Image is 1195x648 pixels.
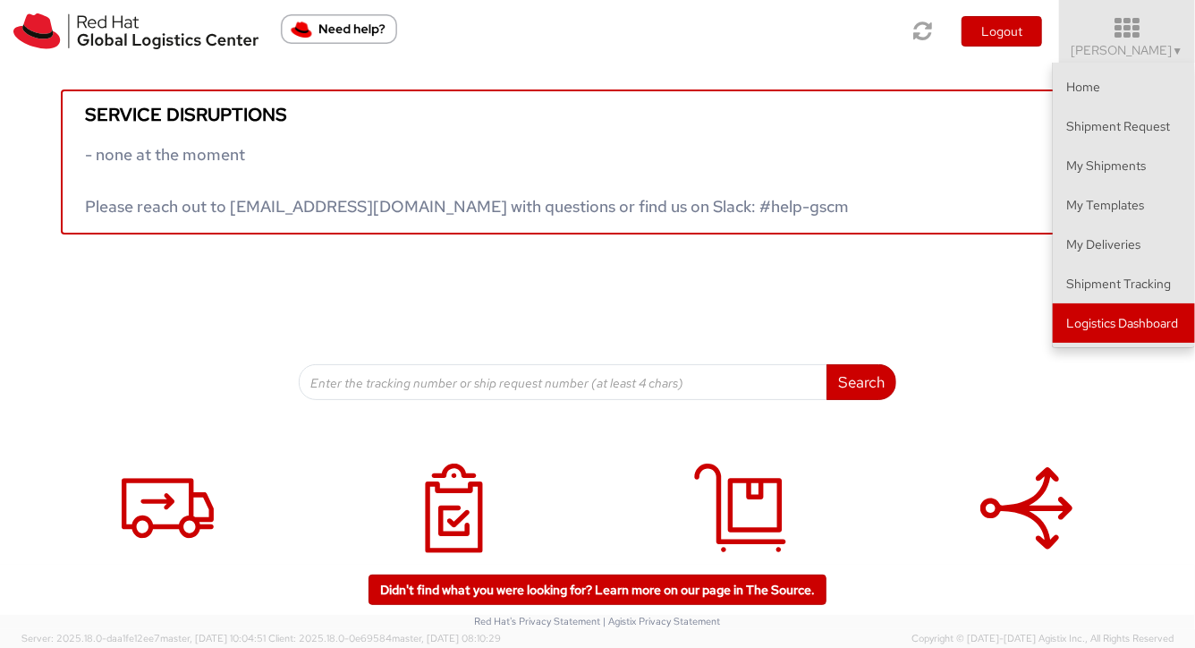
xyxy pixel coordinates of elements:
a: My Deliveries [1053,225,1195,264]
a: Didn't find what you were looking for? Learn more on our page in The Source. [369,575,826,605]
a: Shipment Request [34,445,302,612]
button: Search [826,364,896,400]
a: Shipment Request [1053,107,1195,146]
img: rh-logistics-00dfa346123c4ec078e1.svg [13,13,258,49]
button: Need help? [281,14,397,44]
a: Red Hat's Privacy Statement [475,615,601,627]
span: master, [DATE] 08:10:29 [392,632,501,644]
a: Home [1053,67,1195,107]
span: [PERSON_NAME] [1072,42,1183,58]
span: master, [DATE] 10:04:51 [160,632,266,644]
h5: Service disruptions [85,105,1110,124]
span: - none at the moment Please reach out to [EMAIL_ADDRESS][DOMAIN_NAME] with questions or find us o... [85,144,849,217]
span: Copyright © [DATE]-[DATE] Agistix Inc., All Rights Reserved [911,632,1174,646]
span: ▼ [1173,44,1183,58]
span: Server: 2025.18.0-daa1fe12ee7 [21,632,266,644]
a: Logistics Dashboard [1053,303,1195,343]
a: Shipment Tracking [1053,264,1195,303]
a: My Shipments [1053,146,1195,185]
input: Enter the tracking number or ship request number (at least 4 chars) [299,364,827,400]
a: | Agistix Privacy Statement [604,615,721,627]
a: My Deliveries [606,445,875,612]
a: My Shipments [320,445,589,612]
a: My Templates [1053,185,1195,225]
span: Client: 2025.18.0-0e69584 [268,632,501,644]
a: Batch Shipping Guide [893,445,1161,612]
a: Service disruptions - none at the moment Please reach out to [EMAIL_ADDRESS][DOMAIN_NAME] with qu... [61,90,1134,234]
button: Logout [962,16,1042,47]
